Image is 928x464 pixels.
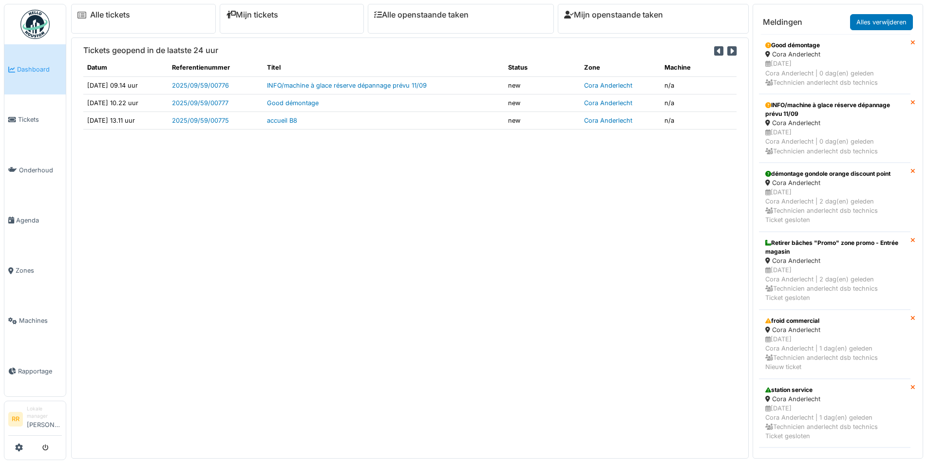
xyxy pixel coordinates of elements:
[661,94,737,111] td: n/a
[267,99,319,107] a: Good démontage
[759,232,910,310] a: Retirer bâches "Promo" zone promo - Entrée magasin Cora Anderlecht [DATE]Cora Anderlecht | 2 dag(...
[759,163,910,232] a: démontage gondole orange discount point Cora Anderlecht [DATE]Cora Anderlecht | 2 dag(en) geleden...
[765,256,904,265] div: Cora Anderlecht
[172,82,229,89] a: 2025/09/59/00776
[765,41,904,50] div: Good démontage
[4,195,66,245] a: Agenda
[661,59,737,76] th: Machine
[18,115,62,124] span: Tickets
[8,405,62,436] a: RR Lokale manager[PERSON_NAME]
[580,59,661,76] th: Zone
[759,379,910,448] a: station service Cora Anderlecht [DATE]Cora Anderlecht | 1 dag(en) geleden Technicien anderlecht d...
[504,111,580,129] td: new
[83,59,168,76] th: Datum
[765,334,904,372] div: [DATE] Cora Anderlecht | 1 dag(en) geleden Technicien anderlecht dsb technics Nieuw ticket
[765,50,904,59] div: Cora Anderlecht
[172,99,228,107] a: 2025/09/59/00777
[17,65,62,74] span: Dashboard
[504,94,580,111] td: new
[584,99,632,107] a: Cora Anderlecht
[374,10,469,19] a: Alle openstaande taken
[504,59,580,76] th: Status
[661,76,737,94] td: n/a
[661,111,737,129] td: n/a
[83,94,168,111] td: [DATE] 10.22 uur
[759,94,910,163] a: INFO/machine à glace réserve dépannage prévu 11/09 Cora Anderlecht [DATE]Cora Anderlecht | 0 dag(...
[19,316,62,325] span: Machines
[83,76,168,94] td: [DATE] 09.14 uur
[765,128,904,156] div: [DATE] Cora Anderlecht | 0 dag(en) geleden Technicien anderlecht dsb technics
[19,166,62,175] span: Onderhoud
[83,46,218,55] h6: Tickets geopend in de laatste 24 uur
[4,44,66,94] a: Dashboard
[226,10,278,19] a: Mijn tickets
[8,412,23,427] li: RR
[267,117,297,124] a: accueil B8
[4,346,66,396] a: Rapportage
[263,59,504,76] th: Titel
[765,394,904,404] div: Cora Anderlecht
[765,59,904,87] div: [DATE] Cora Anderlecht | 0 dag(en) geleden Technicien anderlecht dsb technics
[4,296,66,346] a: Machines
[83,111,168,129] td: [DATE] 13.11 uur
[172,117,229,124] a: 2025/09/59/00775
[4,245,66,296] a: Zones
[759,34,910,94] a: Good démontage Cora Anderlecht [DATE]Cora Anderlecht | 0 dag(en) geleden Technicien anderlecht ds...
[765,101,904,118] div: INFO/machine à glace réserve dépannage prévu 11/09
[765,118,904,128] div: Cora Anderlecht
[765,325,904,334] div: Cora Anderlecht
[90,10,130,19] a: Alle tickets
[765,265,904,303] div: [DATE] Cora Anderlecht | 2 dag(en) geleden Technicien anderlecht dsb technics Ticket gesloten
[765,178,904,187] div: Cora Anderlecht
[27,405,62,433] li: [PERSON_NAME]
[16,216,62,225] span: Agenda
[584,117,632,124] a: Cora Anderlecht
[763,18,802,27] h6: Meldingen
[4,94,66,145] a: Tickets
[4,145,66,195] a: Onderhoud
[564,10,663,19] a: Mijn openstaande taken
[168,59,263,76] th: Referentienummer
[16,266,62,275] span: Zones
[765,316,904,325] div: froid commercial
[765,404,904,441] div: [DATE] Cora Anderlecht | 1 dag(en) geleden Technicien anderlecht dsb technics Ticket gesloten
[20,10,50,39] img: Badge_color-CXgf-gQk.svg
[584,82,632,89] a: Cora Anderlecht
[765,187,904,225] div: [DATE] Cora Anderlecht | 2 dag(en) geleden Technicien anderlecht dsb technics Ticket gesloten
[765,239,904,256] div: Retirer bâches "Promo" zone promo - Entrée magasin
[18,367,62,376] span: Rapportage
[504,76,580,94] td: new
[759,310,910,379] a: froid commercial Cora Anderlecht [DATE]Cora Anderlecht | 1 dag(en) geleden Technicien anderlecht ...
[850,14,913,30] a: Alles verwijderen
[765,386,904,394] div: station service
[27,405,62,420] div: Lokale manager
[267,82,427,89] a: INFO/machine à glace réserve dépannage prévu 11/09
[765,169,904,178] div: démontage gondole orange discount point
